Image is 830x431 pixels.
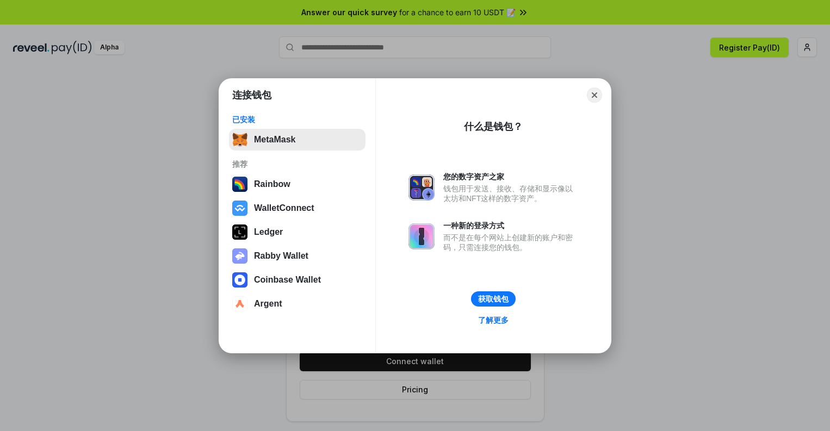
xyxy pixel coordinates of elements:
img: svg+xml,%3Csvg%20width%3D%2228%22%20height%3D%2228%22%20viewBox%3D%220%200%2028%2028%22%20fill%3D... [232,296,247,311]
div: MetaMask [254,135,295,145]
div: 已安装 [232,115,362,124]
div: 钱包用于发送、接收、存储和显示像以太坊和NFT这样的数字资产。 [443,184,578,203]
div: 了解更多 [478,315,509,325]
div: WalletConnect [254,203,314,213]
img: svg+xml,%3Csvg%20fill%3D%22none%22%20height%3D%2233%22%20viewBox%3D%220%200%2035%2033%22%20width%... [232,132,247,147]
img: svg+xml,%3Csvg%20width%3D%22120%22%20height%3D%22120%22%20viewBox%3D%220%200%20120%20120%22%20fil... [232,177,247,192]
div: 推荐 [232,159,362,169]
div: Argent [254,299,282,309]
img: svg+xml,%3Csvg%20xmlns%3D%22http%3A%2F%2Fwww.w3.org%2F2000%2Fsvg%22%20fill%3D%22none%22%20viewBox... [408,223,435,249]
div: Coinbase Wallet [254,275,321,285]
button: Close [587,88,602,103]
img: svg+xml,%3Csvg%20xmlns%3D%22http%3A%2F%2Fwww.w3.org%2F2000%2Fsvg%22%20width%3D%2228%22%20height%3... [232,224,247,240]
h1: 连接钱包 [232,89,271,102]
button: MetaMask [229,129,366,151]
button: Argent [229,293,366,315]
div: Ledger [254,227,283,237]
div: 您的数字资产之家 [443,172,578,182]
a: 了解更多 [472,313,515,327]
div: Rainbow [254,179,290,189]
button: Rainbow [229,173,366,195]
button: Ledger [229,221,366,243]
img: svg+xml,%3Csvg%20xmlns%3D%22http%3A%2F%2Fwww.w3.org%2F2000%2Fsvg%22%20fill%3D%22none%22%20viewBox... [232,248,247,264]
button: Coinbase Wallet [229,269,366,291]
img: svg+xml,%3Csvg%20width%3D%2228%22%20height%3D%2228%22%20viewBox%3D%220%200%2028%2028%22%20fill%3D... [232,272,247,288]
img: svg+xml,%3Csvg%20xmlns%3D%22http%3A%2F%2Fwww.w3.org%2F2000%2Fsvg%22%20fill%3D%22none%22%20viewBox... [408,174,435,201]
div: 获取钱包 [478,294,509,304]
div: 一种新的登录方式 [443,221,578,230]
button: WalletConnect [229,197,366,219]
img: svg+xml,%3Csvg%20width%3D%2228%22%20height%3D%2228%22%20viewBox%3D%220%200%2028%2028%22%20fill%3D... [232,201,247,216]
div: 而不是在每个网站上创建新的账户和密码，只需连接您的钱包。 [443,233,578,252]
div: 什么是钱包？ [464,120,523,133]
button: 获取钱包 [471,291,516,307]
div: Rabby Wallet [254,251,308,261]
button: Rabby Wallet [229,245,366,267]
